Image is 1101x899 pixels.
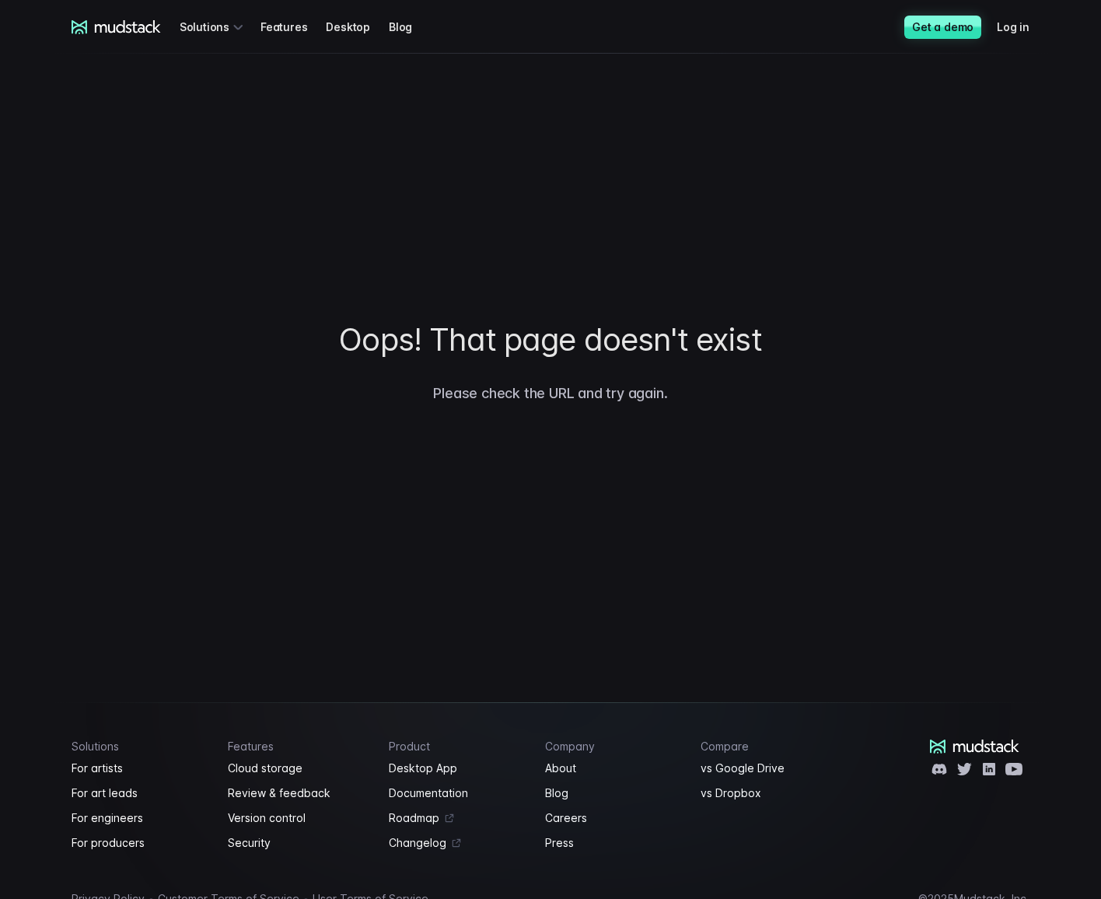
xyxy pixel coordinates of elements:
a: Blog [545,784,683,803]
a: Get a demo [904,16,981,39]
a: Roadmap [389,809,526,827]
h4: Solutions [72,740,209,753]
a: Features [260,12,326,41]
a: Documentation [389,784,526,803]
a: Log in [997,12,1048,41]
h4: Product [389,740,526,753]
a: Changelog [389,834,526,852]
a: For artists [72,759,209,778]
h4: Company [545,740,683,753]
a: Careers [545,809,683,827]
a: Desktop App [389,759,526,778]
a: For art leads [72,784,209,803]
h1: Oops! That page doesn't exist [6,322,1095,358]
a: Cloud storage [228,759,371,778]
h4: Features [228,740,371,753]
div: Solutions [180,12,248,41]
a: Security [228,834,371,852]
p: Please check the URL and try again. [6,358,1095,404]
a: About [545,759,683,778]
a: For engineers [72,809,209,827]
a: mudstack logo [72,20,161,34]
a: vs Google Drive [701,759,838,778]
a: mudstack logo [930,740,1019,754]
a: vs Dropbox [701,784,838,803]
a: Press [545,834,683,852]
a: Version control [228,809,371,827]
a: For producers [72,834,209,852]
h4: Compare [701,740,838,753]
a: Review & feedback [228,784,371,803]
a: Desktop [326,12,389,41]
a: Blog [389,12,431,41]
